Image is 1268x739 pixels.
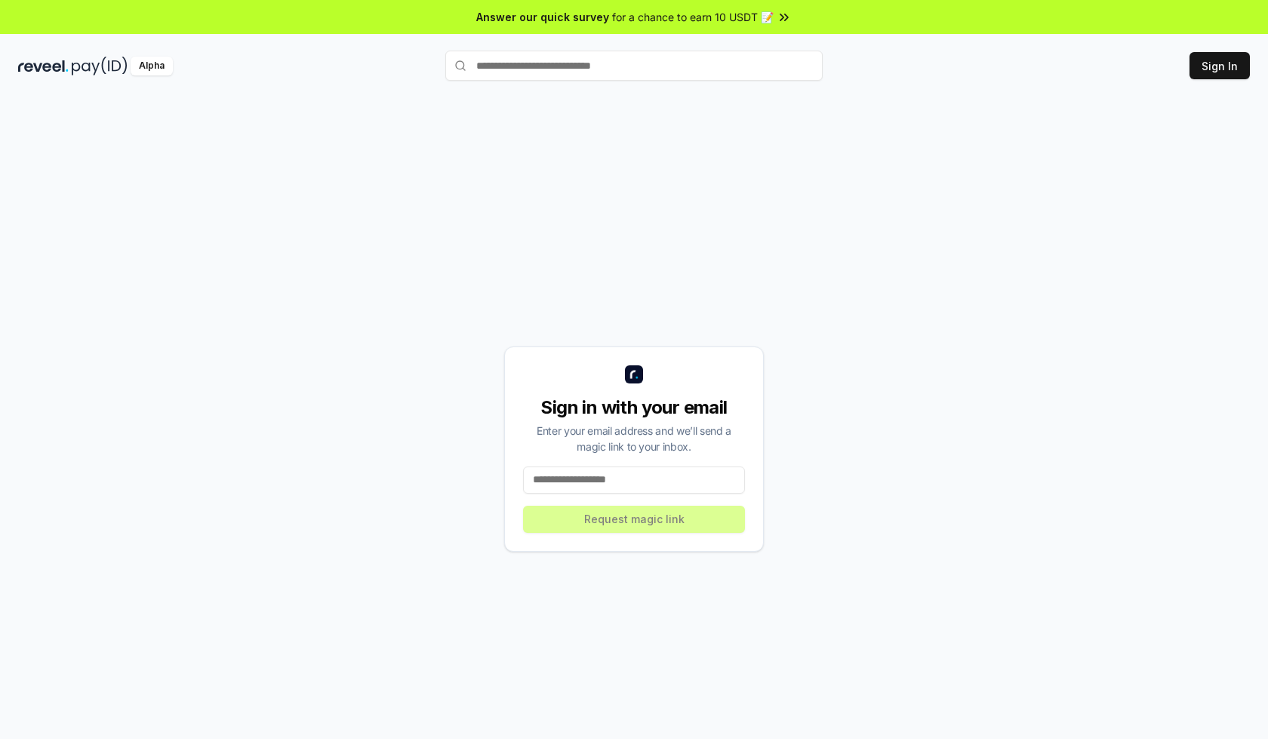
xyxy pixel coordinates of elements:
[72,57,128,75] img: pay_id
[523,423,745,454] div: Enter your email address and we’ll send a magic link to your inbox.
[18,57,69,75] img: reveel_dark
[523,396,745,420] div: Sign in with your email
[625,365,643,383] img: logo_small
[131,57,173,75] div: Alpha
[1190,52,1250,79] button: Sign In
[612,9,774,25] span: for a chance to earn 10 USDT 📝
[476,9,609,25] span: Answer our quick survey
